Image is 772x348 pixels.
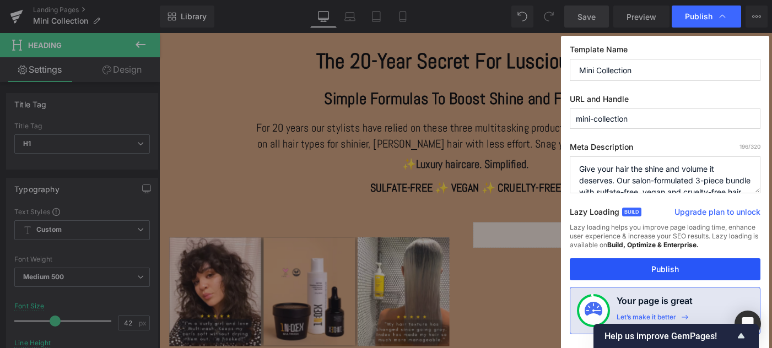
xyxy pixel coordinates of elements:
[739,143,760,150] span: /320
[604,331,735,341] span: Help us improve GemPages!
[570,205,619,223] label: Lazy Loading
[476,112,560,128] i: before it sells out.
[230,160,438,176] span: SULFATE-FREE ✨ VEGAN ✨ CRUELTY-FREE
[685,12,712,21] span: Publish
[409,112,476,128] span: Snag your trio-
[739,143,748,150] span: 196
[735,311,761,337] div: Open Intercom Messenger
[570,156,760,193] textarea: Give your hair the shine and volume it deserves. Our salon-formulated 3-piece bundle with sulfate...
[570,142,760,156] label: Meta Description
[105,95,562,128] span: For 20 years our stylists have relied on these three multitasking products- now you can too. Work...
[105,59,562,84] p: Simple Formulas To Boost Shine and Fullness
[607,241,699,249] strong: Build, Optimize & Enterprise.
[264,135,279,150] span: ✨
[171,16,496,45] strong: The 20-Year Secret For Luscious Hair
[617,313,676,327] div: Let’s make it better
[570,258,760,280] button: Publish
[604,329,748,342] button: Show survey - Help us improve GemPages!
[570,223,760,258] div: Lazy loading helps you improve page loading time, enhance user experience & increase your SEO res...
[617,294,693,313] h4: Your page is great
[585,302,602,319] img: onboarding-status.svg
[622,208,641,216] span: Build
[570,45,760,59] label: Template Name
[279,135,402,150] span: Luxury haircare. Simplified.
[570,94,760,108] label: URL and Handle
[674,206,760,222] a: Upgrade plan to unlock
